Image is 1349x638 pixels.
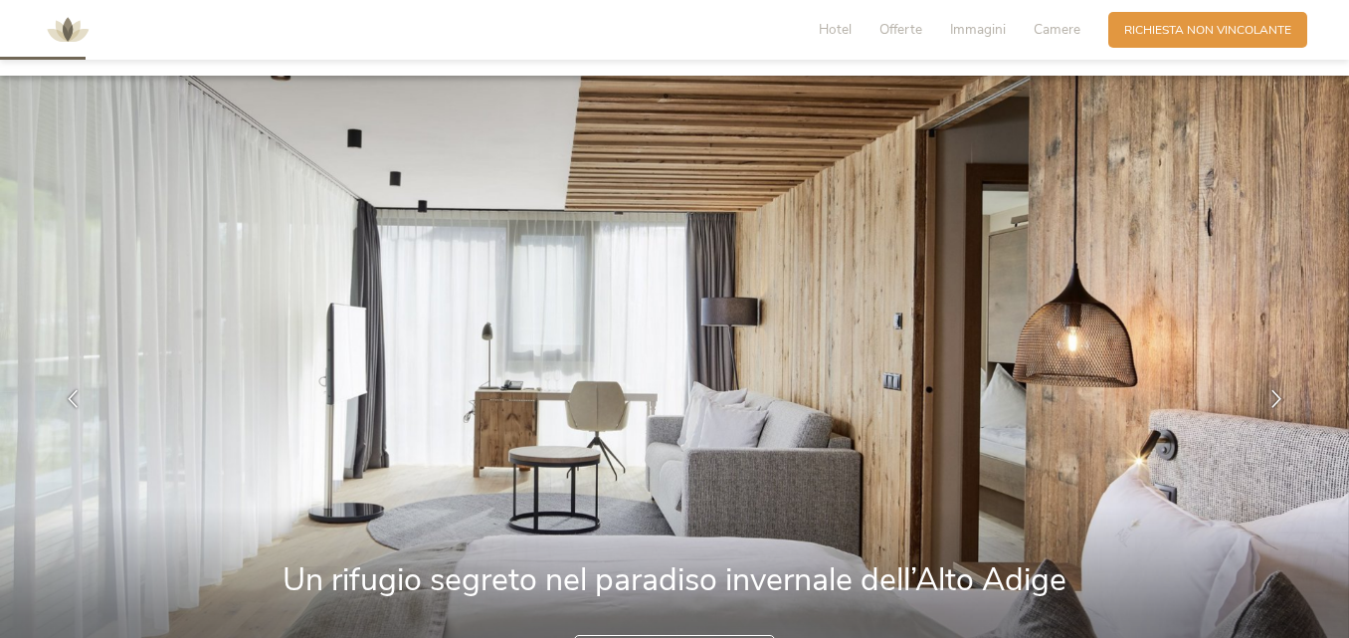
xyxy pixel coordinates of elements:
span: Immagini [950,20,1006,39]
span: Camere [1034,20,1080,39]
a: AMONTI & LUNARIS Wellnessresort [38,24,97,35]
span: Hotel [819,20,852,39]
span: Richiesta non vincolante [1124,22,1291,39]
span: Offerte [879,20,922,39]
